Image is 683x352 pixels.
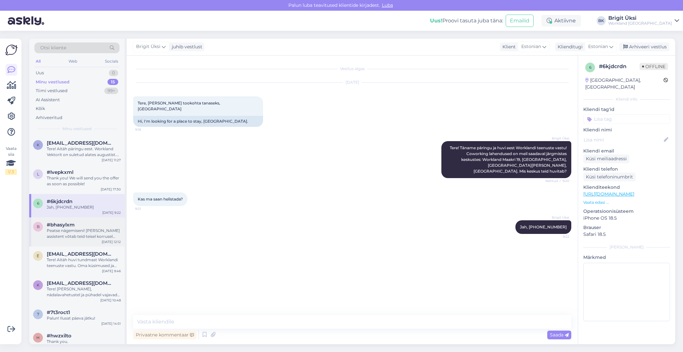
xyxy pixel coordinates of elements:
[101,321,121,326] div: [DATE] 14:51
[109,70,118,76] div: 0
[639,63,668,70] span: Offline
[169,43,202,50] div: juhib vestlust
[583,215,670,222] p: iPhone OS 18.5
[36,70,44,76] div: Uus
[584,136,663,143] input: Lisa nimi
[608,16,679,26] a: Brigit ÜksiWorkland [GEOGRAPHIC_DATA]
[545,234,569,239] span: 9:22
[583,114,670,124] input: Lisa tag
[100,298,121,303] div: [DATE] 10:48
[138,101,221,111] span: Tere, [PERSON_NAME] tookohta tanaseks, [GEOGRAPHIC_DATA]
[583,127,670,133] p: Kliendi nimi
[67,57,79,66] div: Web
[520,225,567,229] span: Jah, [PHONE_NUMBER]
[47,315,121,321] div: Palun! Ilusat päeva jätku!
[450,145,568,174] span: Tere! Täname päringu ja huvi eest Worklandi teenuste vastu! Coworking lahendused on meil saadaval...
[102,210,121,215] div: [DATE] 9:22
[47,257,121,269] div: Tere! Aitäh huvi tundmast Worklandi teenuste vastu. Oma küsimused ja soovid saate edastada otse m...
[138,197,183,201] span: Kas ma saan helistada?
[583,184,670,191] p: Klienditeekond
[62,126,92,132] span: Minu vestlused
[37,224,40,229] span: b
[37,253,39,258] span: e
[47,280,114,286] span: katlinhalop@gmail.com
[36,97,60,103] div: AI Assistent
[136,43,160,50] span: Brigit Üksi
[40,44,66,51] span: Otsi kliente
[583,166,670,173] p: Kliendi telefon
[506,15,534,27] button: Emailid
[380,2,395,8] span: Luba
[545,136,569,141] span: Brigit Üksi
[583,191,634,197] a: [URL][DOMAIN_NAME]
[102,158,121,163] div: [DATE] 11:27
[37,283,40,287] span: k
[36,335,40,340] span: h
[47,146,121,158] div: Tere! Aitäh päringu eest. Workland Vektorit on suletud alates augustist. Meeleldi kutsume teid [P...
[430,18,442,24] b: Uus!
[47,199,72,204] span: #6kjdcrdn
[608,21,672,26] div: Workland [GEOGRAPHIC_DATA]
[135,127,159,132] span: 9:18
[47,333,71,339] span: #hwzxilto
[583,200,670,205] p: Vaata edasi ...
[133,331,196,339] div: Privaatne kommentaar
[521,43,541,50] span: Estonian
[588,43,608,50] span: Estonian
[47,169,73,175] span: #lvepkxml
[5,44,18,56] img: Askly Logo
[36,115,62,121] div: Arhiveeritud
[36,88,68,94] div: Tiimi vestlused
[47,175,121,187] div: Thank you! We will send you the offer as soon as possible!
[583,173,636,181] div: Küsi telefoninumbrit
[583,106,670,113] p: Kliendi tag'id
[104,57,120,66] div: Socials
[133,66,571,72] div: Vestlus algas
[500,43,516,50] div: Klient
[608,16,672,21] div: Brigit Üksi
[135,206,159,211] span: 9:21
[47,222,75,228] span: #bhasylxm
[37,142,40,147] span: k
[101,187,121,192] div: [DATE] 17:30
[47,204,121,210] div: Jah, [PHONE_NUMBER]
[545,178,569,183] span: Nähtud ✓ 9:20
[47,140,114,146] span: kat@levoroacademy.com
[555,43,583,50] div: Klienditugi
[583,254,670,261] p: Märkmed
[37,201,39,206] span: 6
[583,208,670,215] p: Operatsioonisüsteem
[550,332,569,338] span: Saada
[583,224,670,231] p: Brauser
[133,79,571,85] div: [DATE]
[5,169,17,175] div: 1 / 3
[37,312,39,317] span: 7
[619,42,669,51] div: Arhiveeri vestlus
[36,105,45,112] div: Kõik
[47,228,121,239] div: Peatse nägemiseni! [PERSON_NAME] assistent võtab teid teisel korrusel vastu.
[541,15,581,27] div: Aktiivne
[47,310,70,315] span: #7t3roct1
[583,244,670,250] div: [PERSON_NAME]
[37,172,39,176] span: l
[47,251,114,257] span: esko.parelo@ee.abb.com
[104,88,118,94] div: 99+
[583,148,670,154] p: Kliendi email
[133,116,263,127] div: Hi, I'm looking for a place to stay, [GEOGRAPHIC_DATA].
[102,269,121,273] div: [DATE] 9:46
[5,146,17,175] div: Vaata siia
[47,286,121,298] div: Tere! [PERSON_NAME], nädalavahetustel ja pühadel vajavad majavälised broneeringud kinnitust. Vaba...
[583,154,629,163] div: Küsi meiliaadressi
[36,79,70,85] div: Minu vestlused
[585,77,664,91] div: [GEOGRAPHIC_DATA], [GEOGRAPHIC_DATA]
[589,65,591,70] span: 6
[102,239,121,244] div: [DATE] 12:12
[597,16,606,25] div: BK
[47,339,121,345] div: Thank you.
[545,215,569,220] span: Brigit Üksi
[583,231,670,238] p: Safari 18.5
[599,63,639,70] div: # 6kjdcrdn
[583,96,670,102] div: Kliendi info
[108,79,118,85] div: 15
[430,17,503,25] div: Proovi tasuta juba täna:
